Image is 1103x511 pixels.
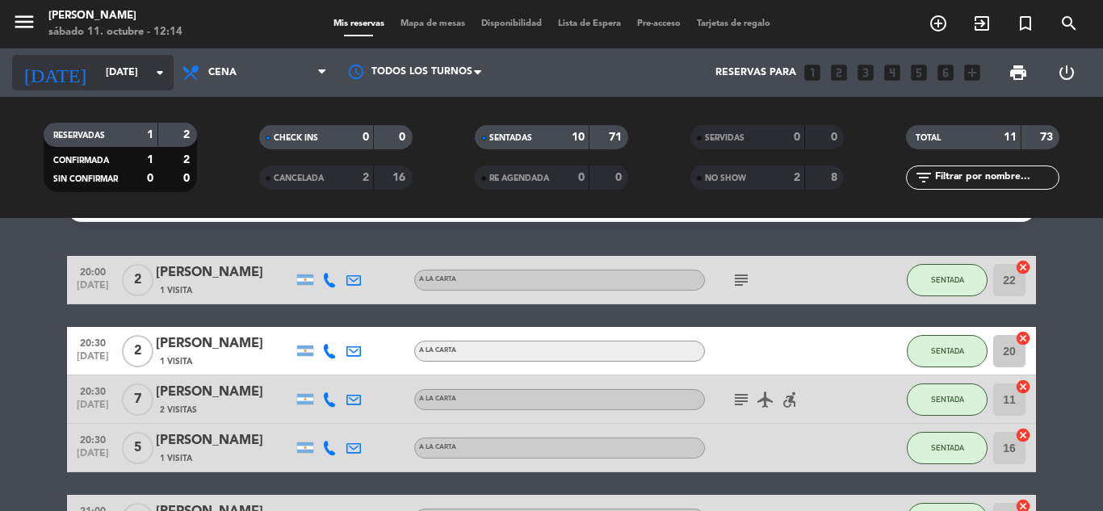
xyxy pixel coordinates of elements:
div: [PERSON_NAME] [156,262,293,283]
div: [PERSON_NAME] [48,8,182,24]
i: cancel [1015,259,1031,275]
i: menu [12,10,36,34]
span: A LA CARTA [419,276,456,283]
i: looks_6 [935,62,956,83]
span: Disponibilidad [473,19,550,28]
i: filter_list [914,168,933,187]
span: 20:30 [73,429,113,448]
strong: 73 [1040,132,1056,143]
span: 2 Visitas [160,404,197,417]
span: Cena [208,67,237,78]
button: menu [12,10,36,40]
span: SENTADA [931,395,964,404]
span: Lista de Espera [550,19,629,28]
i: accessible_forward [780,390,799,409]
i: cancel [1015,330,1031,346]
div: [PERSON_NAME] [156,333,293,354]
strong: 0 [615,172,625,183]
span: 20:00 [73,262,113,280]
i: airplanemode_active [756,390,775,409]
span: 1 Visita [160,452,192,465]
span: RESERVADAS [53,132,105,140]
span: [DATE] [73,448,113,467]
i: power_settings_new [1057,63,1076,82]
span: RE AGENDADA [489,174,549,182]
i: subject [732,390,751,409]
span: Tarjetas de regalo [689,19,778,28]
i: looks_4 [882,62,903,83]
strong: 2 [363,172,369,183]
span: 2 [122,264,153,296]
span: A LA CARTA [419,444,456,450]
strong: 1 [147,129,153,140]
button: SENTADA [907,383,988,416]
strong: 0 [363,132,369,143]
div: [PERSON_NAME] [156,382,293,403]
button: SENTADA [907,335,988,367]
strong: 11 [1004,132,1017,143]
strong: 0 [831,132,841,143]
strong: 2 [183,154,193,165]
div: LOG OUT [1042,48,1091,97]
span: SIN CONFIRMAR [53,175,118,183]
strong: 8 [831,172,841,183]
i: cancel [1015,427,1031,443]
i: looks_two [828,62,849,83]
span: Mapa de mesas [392,19,473,28]
strong: 1 [147,154,153,165]
strong: 10 [572,132,585,143]
i: arrow_drop_down [150,63,170,82]
span: Reservas para [715,67,796,78]
span: Mis reservas [325,19,392,28]
i: search [1059,14,1079,33]
span: 5 [122,432,153,464]
span: CANCELADA [274,174,324,182]
span: [DATE] [73,351,113,370]
button: SENTADA [907,264,988,296]
strong: 71 [609,132,625,143]
span: 1 Visita [160,284,192,297]
span: CHECK INS [274,134,318,142]
strong: 2 [794,172,800,183]
input: Filtrar por nombre... [933,169,1059,186]
i: subject [732,270,751,290]
i: add_box [962,62,983,83]
span: SERVIDAS [705,134,744,142]
i: [DATE] [12,55,98,90]
i: looks_3 [855,62,876,83]
i: exit_to_app [972,14,992,33]
button: SENTADA [907,432,988,464]
div: [PERSON_NAME] [156,430,293,451]
strong: 2 [183,129,193,140]
span: Pre-acceso [629,19,689,28]
strong: 0 [183,173,193,184]
span: 20:30 [73,333,113,351]
span: SENTADA [931,443,964,452]
span: SENTADA [931,346,964,355]
i: turned_in_not [1016,14,1035,33]
span: NO SHOW [705,174,746,182]
strong: 0 [147,173,153,184]
span: CONFIRMADA [53,157,109,165]
span: 20:30 [73,381,113,400]
div: sábado 11. octubre - 12:14 [48,24,182,40]
span: [DATE] [73,280,113,299]
i: looks_one [802,62,823,83]
span: SENTADAS [489,134,532,142]
span: print [1009,63,1028,82]
span: TOTAL [916,134,941,142]
span: A LA CARTA [419,396,456,402]
span: A LA CARTA [419,347,456,354]
span: SENTADA [931,275,964,284]
i: add_circle_outline [929,14,948,33]
strong: 16 [392,172,409,183]
strong: 0 [794,132,800,143]
i: looks_5 [908,62,929,83]
span: 7 [122,383,153,416]
span: 1 Visita [160,355,192,368]
strong: 0 [399,132,409,143]
i: cancel [1015,379,1031,395]
span: [DATE] [73,400,113,418]
strong: 0 [578,172,585,183]
span: 2 [122,335,153,367]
